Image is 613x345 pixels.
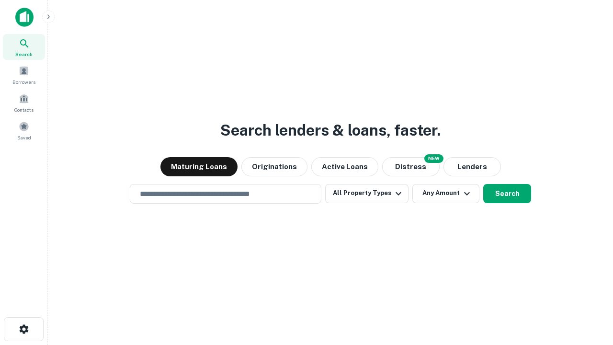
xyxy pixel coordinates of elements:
div: NEW [424,154,443,163]
button: Originations [241,157,307,176]
button: Lenders [443,157,501,176]
button: Maturing Loans [160,157,238,176]
a: Saved [3,117,45,143]
span: Contacts [14,106,34,114]
button: Any Amount [412,184,479,203]
a: Contacts [3,90,45,115]
button: All Property Types [325,184,409,203]
a: Search [3,34,45,60]
span: Search [15,50,33,58]
span: Borrowers [12,78,35,86]
span: Saved [17,134,31,141]
button: Active Loans [311,157,378,176]
button: Search distressed loans with lien and other non-mortgage details. [382,157,440,176]
iframe: Chat Widget [565,268,613,314]
button: Search [483,184,531,203]
a: Borrowers [3,62,45,88]
img: capitalize-icon.png [15,8,34,27]
h3: Search lenders & loans, faster. [220,119,441,142]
